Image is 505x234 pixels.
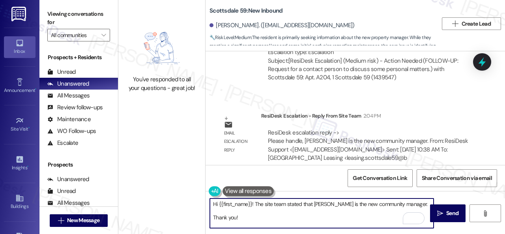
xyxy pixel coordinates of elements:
div: Subject: [ResiDesk Escalation] (Medium risk) - Action Needed (FOLLOW-UP: Request for a contact pe... [268,57,468,82]
div: All Messages [47,199,90,207]
div: Review follow-ups [47,103,103,112]
i:  [437,210,443,217]
div: WO Follow-ups [47,127,96,135]
div: Escalate [47,139,78,147]
button: Get Conversation Link [348,169,412,187]
i:  [452,21,458,27]
span: Share Conversation via email [422,174,492,182]
span: Create Lead [462,20,491,28]
div: Maintenance [47,115,91,124]
strong: 🔧 Risk Level: Medium [209,34,251,41]
input: All communities [51,29,97,41]
div: Unanswered [47,80,89,88]
div: Unanswered [47,175,89,183]
span: New Message [67,216,99,225]
button: Create Lead [442,17,501,30]
div: [PERSON_NAME]. ([EMAIL_ADDRESS][DOMAIN_NAME]) [209,21,355,30]
span: • [35,86,36,92]
img: ResiDesk Logo [11,7,28,21]
div: Email escalation reply [224,129,255,154]
div: Unread [47,68,76,76]
span: • [27,164,28,169]
b: Scottsdale 59: New Inbound [209,7,282,15]
a: Site Visit • [4,114,36,135]
label: Viewing conversations for [47,8,110,29]
div: Unread [47,187,76,195]
span: : The resident is primarily seeking information about the new property manager. While they mentio... [209,34,438,67]
i:  [482,210,488,217]
span: Send [446,209,458,217]
div: Prospects + Residents [39,53,118,62]
a: Inbox [4,36,36,58]
div: Prospects [39,161,118,169]
textarea: To enrich screen reader interactions, please activate Accessibility in Grammarly extension settings [210,198,434,228]
div: You've responded to all your questions - great job! [127,75,196,92]
span: Get Conversation Link [353,174,407,182]
div: All Messages [47,92,90,100]
div: ResiDesk escalation reply -> Please handle, [PERSON_NAME] is the new community manager. From: Res... [268,129,468,162]
button: Send [430,204,466,222]
i:  [101,32,106,38]
div: ResiDesk Escalation - Reply From Site Team [261,112,475,123]
div: 2:04 PM [361,112,381,120]
i:  [58,217,64,224]
button: Share Conversation via email [417,169,497,187]
span: • [28,125,30,131]
a: Buildings [4,191,36,213]
button: New Message [50,214,108,227]
img: empty-state [131,25,193,72]
a: Insights • [4,153,36,174]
